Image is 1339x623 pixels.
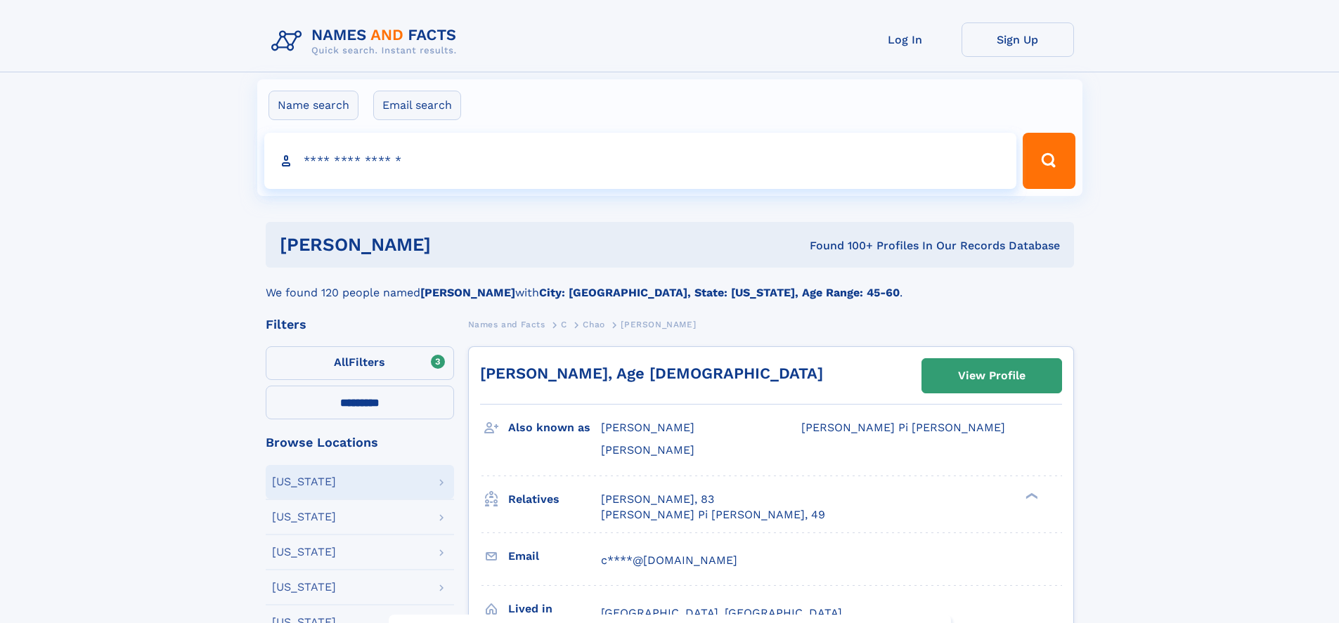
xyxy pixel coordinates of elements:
[1022,491,1039,500] div: ❯
[272,511,336,523] div: [US_STATE]
[266,22,468,60] img: Logo Names and Facts
[962,22,1074,57] a: Sign Up
[508,597,601,621] h3: Lived in
[508,544,601,568] h3: Email
[272,546,336,558] div: [US_STATE]
[922,359,1061,393] a: View Profile
[620,238,1060,254] div: Found 100+ Profiles In Our Records Database
[601,421,694,434] span: [PERSON_NAME]
[601,606,842,619] span: [GEOGRAPHIC_DATA], [GEOGRAPHIC_DATA]
[334,355,349,369] span: All
[561,315,567,333] a: C
[583,315,604,333] a: Chao
[1023,133,1075,189] button: Search Button
[266,436,454,449] div: Browse Locations
[601,507,825,523] a: [PERSON_NAME] Pi [PERSON_NAME], 49
[480,365,823,382] a: [PERSON_NAME], Age [DEMOGRAPHIC_DATA]
[266,268,1074,301] div: We found 120 people named with .
[266,318,454,331] div: Filters
[583,320,604,329] span: Chao
[264,133,1017,189] input: search input
[508,416,601,440] h3: Also known as
[601,492,714,507] a: [PERSON_NAME], 83
[272,582,336,593] div: [US_STATE]
[601,443,694,457] span: [PERSON_NAME]
[539,286,900,299] b: City: [GEOGRAPHIC_DATA], State: [US_STATE], Age Range: 45-60
[621,320,696,329] span: [PERSON_NAME]
[958,360,1026,392] div: View Profile
[373,91,461,120] label: Email search
[272,476,336,487] div: [US_STATE]
[849,22,962,57] a: Log In
[266,346,454,380] label: Filters
[420,286,515,299] b: [PERSON_NAME]
[508,487,601,511] h3: Relatives
[468,315,545,333] a: Names and Facts
[280,236,621,254] h1: [PERSON_NAME]
[561,320,567,329] span: C
[269,91,358,120] label: Name search
[801,421,1005,434] span: [PERSON_NAME] Pi [PERSON_NAME]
